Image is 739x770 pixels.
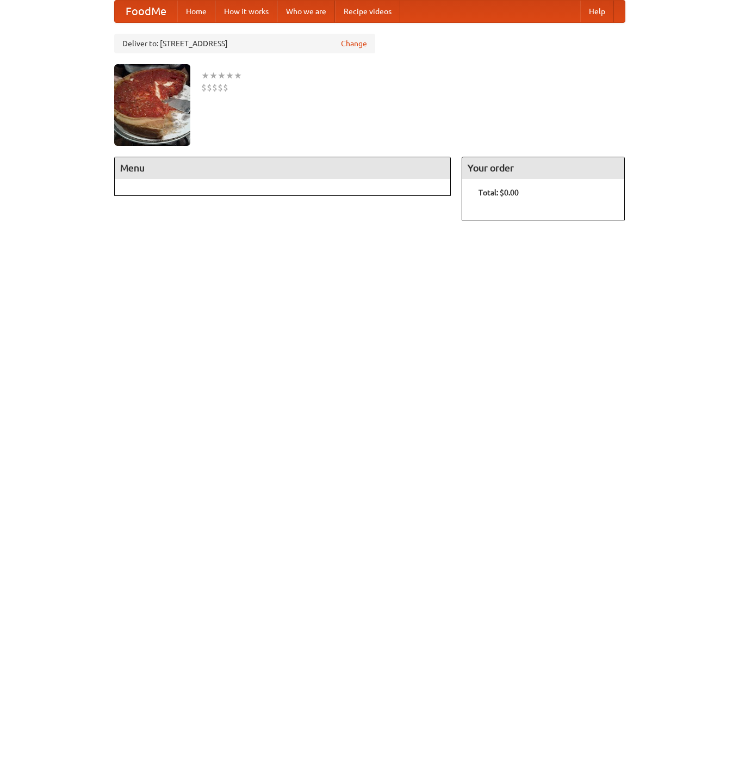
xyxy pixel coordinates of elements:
a: Recipe videos [335,1,400,22]
li: $ [201,82,207,94]
a: How it works [215,1,277,22]
li: ★ [209,70,218,82]
div: Deliver to: [STREET_ADDRESS] [114,34,375,53]
b: Total: $0.00 [479,188,519,197]
li: $ [212,82,218,94]
a: Help [580,1,614,22]
img: angular.jpg [114,64,190,146]
a: FoodMe [115,1,177,22]
a: Change [341,38,367,49]
a: Home [177,1,215,22]
li: $ [207,82,212,94]
li: ★ [201,70,209,82]
li: ★ [226,70,234,82]
a: Who we are [277,1,335,22]
li: $ [218,82,223,94]
li: $ [223,82,228,94]
li: ★ [218,70,226,82]
h4: Your order [462,157,624,179]
li: ★ [234,70,242,82]
h4: Menu [115,157,451,179]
